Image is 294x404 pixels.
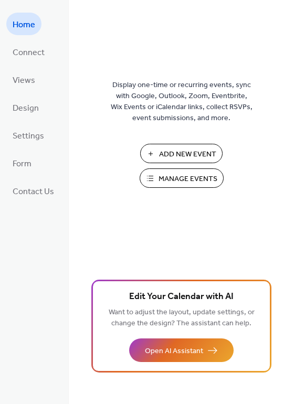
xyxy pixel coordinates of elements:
span: Want to adjust the layout, update settings, or change the design? The assistant can help. [109,305,255,331]
button: Manage Events [140,168,224,188]
span: Connect [13,45,45,61]
a: Views [6,68,41,91]
a: Settings [6,124,50,146]
span: Settings [13,128,44,144]
button: Add New Event [140,144,223,163]
span: Home [13,17,35,33]
span: Views [13,72,35,89]
a: Form [6,152,38,174]
button: Open AI Assistant [129,338,234,362]
a: Contact Us [6,179,60,202]
span: Form [13,156,31,172]
span: Open AI Assistant [145,346,203,357]
a: Connect [6,40,51,63]
a: Design [6,96,45,119]
span: Design [13,100,39,116]
span: Contact Us [13,184,54,200]
span: Manage Events [159,174,217,185]
span: Add New Event [159,149,216,160]
span: Display one-time or recurring events, sync with Google, Outlook, Zoom, Eventbrite, Wix Events or ... [111,80,253,124]
span: Edit Your Calendar with AI [129,290,234,304]
a: Home [6,13,41,35]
